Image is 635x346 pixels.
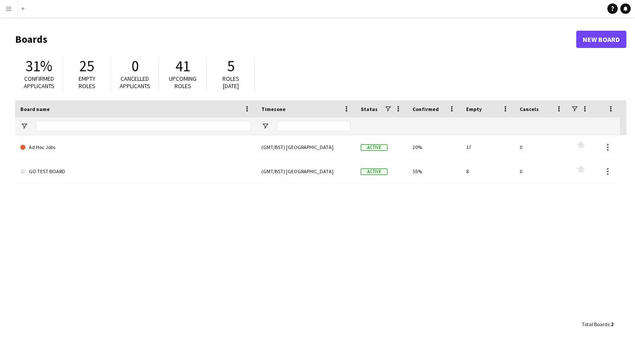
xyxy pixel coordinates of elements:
h1: Boards [15,33,576,46]
span: Empty roles [79,75,95,90]
span: Roles [DATE] [222,75,239,90]
a: New Board [576,31,626,48]
span: Status [361,106,378,112]
span: Empty [466,106,482,112]
div: 0 [514,159,568,183]
div: 17 [461,135,514,159]
span: Cancels [520,106,539,112]
span: 0 [131,57,139,76]
span: 31% [25,57,52,76]
div: 0 [514,135,568,159]
div: (GMT/BST) [GEOGRAPHIC_DATA] [256,159,356,183]
span: Board name [20,106,50,112]
div: (GMT/BST) [GEOGRAPHIC_DATA] [256,135,356,159]
span: 2 [611,321,613,327]
span: Cancelled applicants [120,75,150,90]
span: 41 [175,57,190,76]
span: Active [361,168,387,175]
button: Open Filter Menu [20,122,28,130]
button: Open Filter Menu [261,122,269,130]
div: 20% [407,135,461,159]
div: : [582,316,613,333]
div: 8 [461,159,514,183]
span: Timezone [261,106,286,112]
span: Active [361,144,387,151]
div: 55% [407,159,461,183]
a: Ad Hoc Jobs [20,135,251,159]
span: Confirmed [413,106,439,112]
span: Upcoming roles [169,75,197,90]
span: 25 [79,57,94,76]
span: Total Boards [582,321,610,327]
input: Board name Filter Input [36,121,251,131]
span: 5 [227,57,235,76]
span: Confirmed applicants [24,75,54,90]
input: Timezone Filter Input [277,121,350,131]
a: GO TEST BOARD [20,159,251,184]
